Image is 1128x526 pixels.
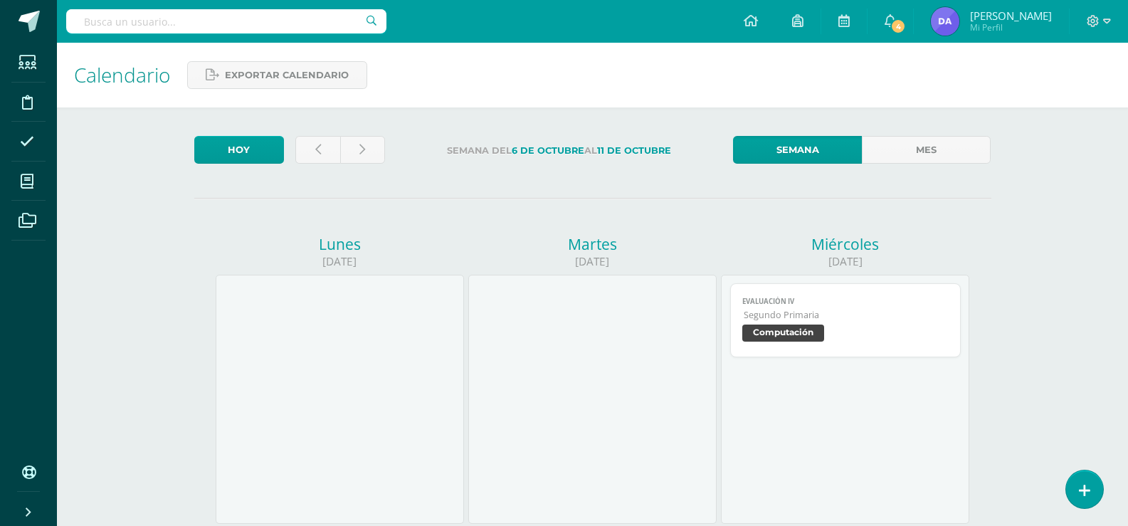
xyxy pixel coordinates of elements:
label: Semana del al [396,136,722,165]
div: [DATE] [216,254,464,269]
span: Exportar calendario [225,62,349,88]
a: Mes [862,136,991,164]
span: Mi Perfil [970,21,1052,33]
div: Martes [468,234,717,254]
img: 746ac40fa38bec72d7f89dcbbfd4af6a.png [931,7,959,36]
div: [DATE] [468,254,717,269]
div: Miércoles [721,234,969,254]
a: Hoy [194,136,284,164]
div: [DATE] [721,254,969,269]
a: Evaluación IVSegundo PrimariaComputación [730,283,961,357]
div: Lunes [216,234,464,254]
span: [PERSON_NAME] [970,9,1052,23]
strong: 11 de Octubre [597,145,671,156]
strong: 6 de Octubre [512,145,584,156]
span: Calendario [74,61,170,88]
span: Segundo Primaria [744,309,949,321]
span: Computación [742,325,824,342]
span: Evaluación IV [742,297,949,306]
a: Semana [733,136,862,164]
a: Exportar calendario [187,61,367,89]
input: Busca un usuario... [66,9,386,33]
span: 4 [890,19,906,34]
